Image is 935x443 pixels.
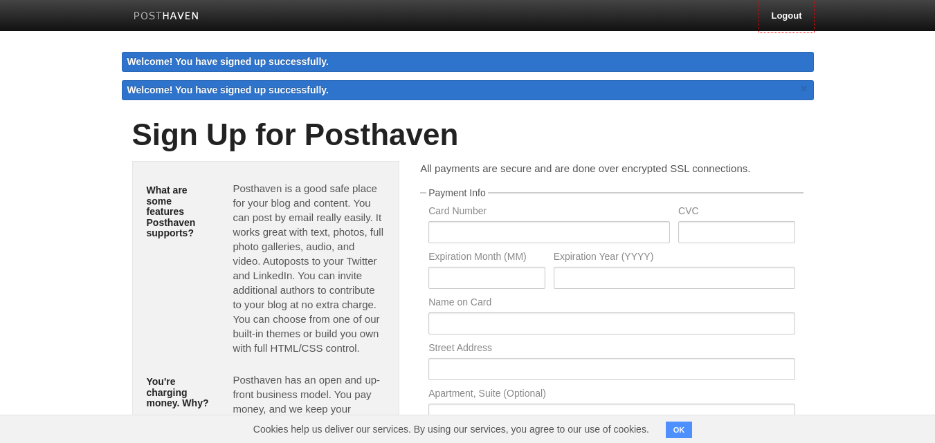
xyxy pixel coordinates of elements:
[428,252,545,265] label: Expiration Month (MM)
[239,415,663,443] span: Cookies help us deliver our services. By using our services, you agree to our use of cookies.
[147,185,212,238] h5: What are some features Posthaven supports?
[420,161,803,176] p: All payments are secure and are done over encrypted SSL connections.
[428,206,670,219] label: Card Number
[666,422,693,438] button: OK
[132,118,804,151] h1: Sign Up for Posthaven
[233,181,385,355] p: Posthaven is a good safe place for your blog and content. You can post by email really easily. It...
[134,12,199,22] img: Posthaven-bar
[122,52,814,72] div: Welcome! You have signed up successfully.
[554,252,795,265] label: Expiration Year (YYYY)
[428,297,795,310] label: Name on Card
[426,188,488,198] legend: Payment Info
[428,388,795,402] label: Apartment, Suite (Optional)
[127,84,329,95] span: Welcome! You have signed up successfully.
[678,206,795,219] label: CVC
[428,343,795,356] label: Street Address
[798,80,810,97] a: ×
[147,377,212,408] h5: You're charging money. Why?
